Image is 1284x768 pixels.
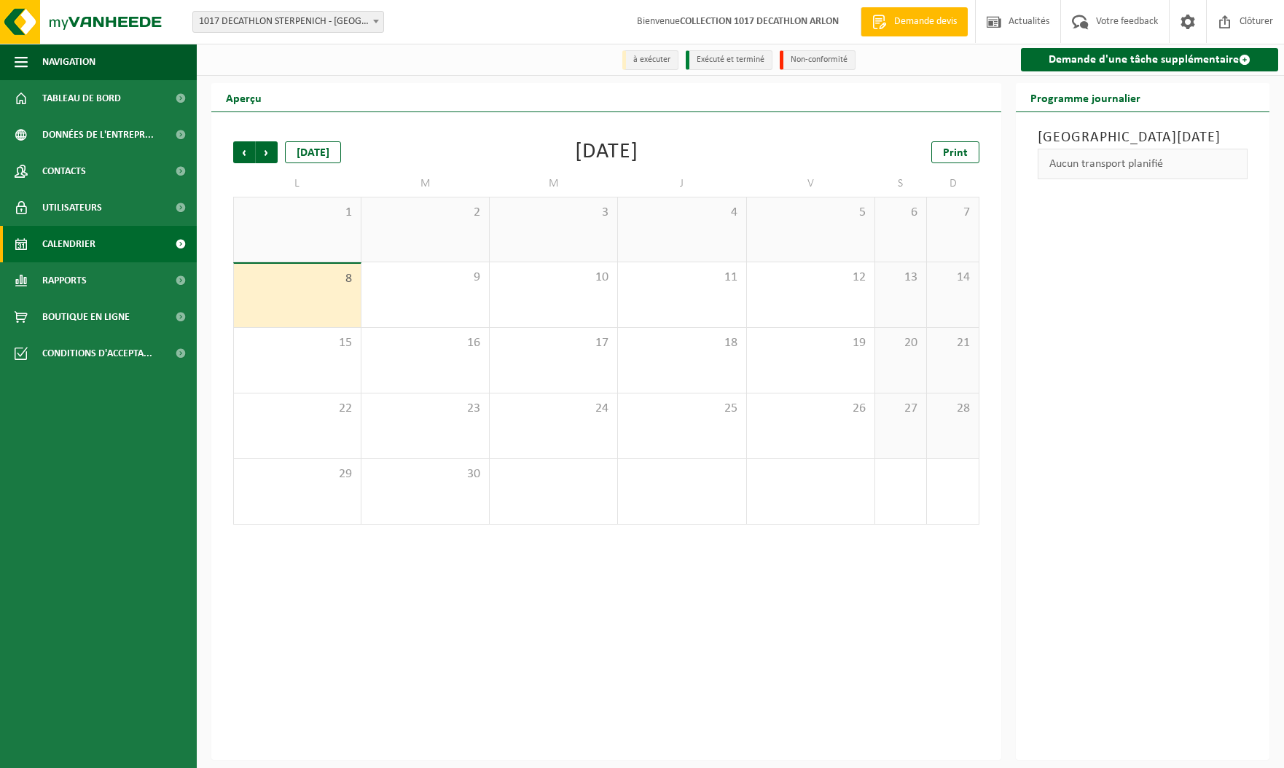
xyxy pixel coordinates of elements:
[285,141,341,163] div: [DATE]
[625,335,738,351] span: 18
[618,171,746,197] td: J
[369,270,482,286] span: 9
[882,205,920,221] span: 6
[875,171,928,197] td: S
[575,141,638,163] div: [DATE]
[233,141,255,163] span: Précédent
[754,205,867,221] span: 5
[42,335,152,372] span: Conditions d'accepta...
[241,401,353,417] span: 22
[42,153,86,189] span: Contacts
[497,205,610,221] span: 3
[193,12,383,32] span: 1017 DECATHLON STERPENICH - ARLON
[934,205,971,221] span: 7
[497,270,610,286] span: 10
[241,205,353,221] span: 1
[369,335,482,351] span: 16
[754,270,867,286] span: 12
[497,401,610,417] span: 24
[1038,127,1248,149] h3: [GEOGRAPHIC_DATA][DATE]
[42,44,95,80] span: Navigation
[625,401,738,417] span: 25
[256,141,278,163] span: Suivant
[241,335,353,351] span: 15
[241,466,353,482] span: 29
[369,205,482,221] span: 2
[927,171,979,197] td: D
[780,50,856,70] li: Non-conformité
[497,335,610,351] span: 17
[943,147,968,159] span: Print
[931,141,979,163] a: Print
[934,335,971,351] span: 21
[680,16,839,27] strong: COLLECTION 1017 DECATHLON ARLON
[42,262,87,299] span: Rapports
[42,80,121,117] span: Tableau de bord
[1021,48,1278,71] a: Demande d'une tâche supplémentaire
[882,335,920,351] span: 20
[625,205,738,221] span: 4
[42,226,95,262] span: Calendrier
[1038,149,1248,179] div: Aucun transport planifié
[934,270,971,286] span: 14
[890,15,960,29] span: Demande devis
[754,401,867,417] span: 26
[1016,83,1155,111] h2: Programme journalier
[686,50,772,70] li: Exécuté et terminé
[361,171,490,197] td: M
[42,189,102,226] span: Utilisateurs
[192,11,384,33] span: 1017 DECATHLON STERPENICH - ARLON
[369,466,482,482] span: 30
[490,171,618,197] td: M
[241,271,353,287] span: 8
[882,401,920,417] span: 27
[211,83,276,111] h2: Aperçu
[754,335,867,351] span: 19
[625,270,738,286] span: 11
[861,7,968,36] a: Demande devis
[747,171,875,197] td: V
[934,401,971,417] span: 28
[882,270,920,286] span: 13
[42,117,154,153] span: Données de l'entrepr...
[233,171,361,197] td: L
[622,50,678,70] li: à exécuter
[42,299,130,335] span: Boutique en ligne
[369,401,482,417] span: 23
